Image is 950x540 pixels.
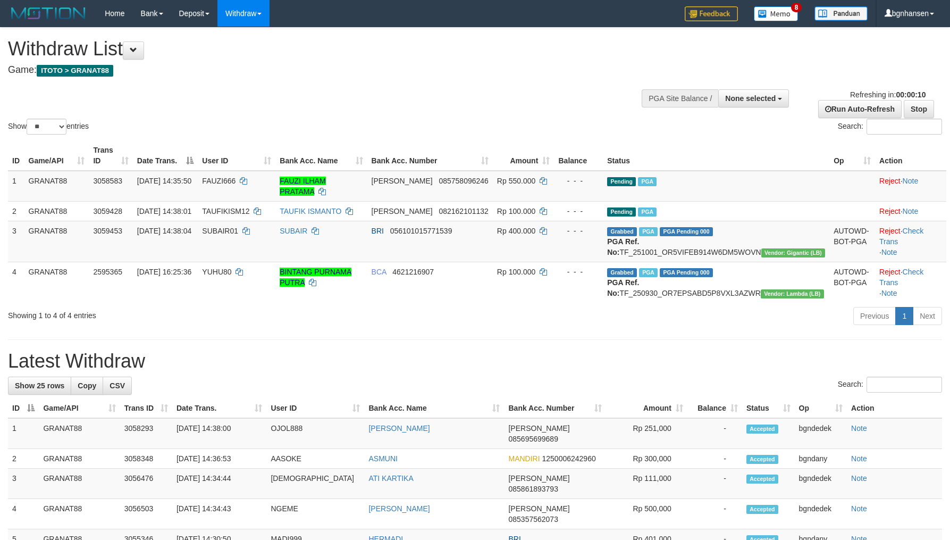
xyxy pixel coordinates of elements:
span: 2595365 [93,268,122,276]
th: Balance: activate to sort column ascending [687,398,742,418]
h1: Withdraw List [8,38,623,60]
span: Vendor URL: https://dashboard.q2checkout.com/secure [761,289,824,298]
a: Note [903,177,919,185]
td: 1 [8,418,39,449]
td: - [687,418,742,449]
a: ASMUNI [368,454,397,463]
td: AUTOWD-BOT-PGA [829,221,875,262]
td: 2 [8,201,24,221]
td: GRANAT88 [24,171,89,202]
span: [DATE] 14:35:50 [137,177,191,185]
input: Search: [867,377,942,393]
th: Op: activate to sort column ascending [795,398,847,418]
th: Status [603,140,829,171]
th: Bank Acc. Name: activate to sort column ascending [275,140,367,171]
span: None selected [725,94,776,103]
span: Copy [78,381,96,390]
a: Note [851,424,867,433]
a: Note [851,474,867,483]
span: Grabbed [607,268,637,277]
span: Accepted [746,425,778,434]
span: Marked by bgndedek [638,177,657,186]
td: OJOL888 [266,418,364,449]
img: Feedback.jpg [685,6,738,21]
span: Copy 085758096246 to clipboard [439,177,488,185]
a: 1 [895,307,913,325]
th: Date Trans.: activate to sort column ascending [172,398,266,418]
span: [DATE] 14:38:04 [137,227,191,235]
span: Rp 100.000 [497,268,535,276]
th: Game/API: activate to sort column ascending [39,398,120,418]
td: - [687,449,742,469]
td: 3 [8,221,24,262]
td: 3058293 [120,418,172,449]
th: Bank Acc. Number: activate to sort column ascending [367,140,493,171]
span: Copy 056101015771539 to clipboard [390,227,452,235]
td: · · [875,262,946,303]
a: CSV [103,377,132,395]
th: User ID: activate to sort column ascending [198,140,275,171]
label: Search: [838,377,942,393]
span: Accepted [746,475,778,484]
td: TF_250930_OR7EPSABD5P8VXL3AZWR [603,262,829,303]
label: Search: [838,119,942,135]
div: Showing 1 to 4 of 4 entries [8,306,388,321]
span: Rp 100.000 [497,207,535,215]
span: TAUFIKISM12 [202,207,249,215]
span: Show 25 rows [15,381,64,390]
td: GRANAT88 [24,262,89,303]
th: Trans ID: activate to sort column ascending [89,140,132,171]
span: 8 [791,3,802,12]
td: NGEME [266,499,364,529]
span: SUBAIR01 [202,227,238,235]
a: FAUZI ILHAM PRATAMA [280,177,325,196]
a: ATI KARTIKA [368,474,413,483]
a: BINTANG PURNAMA PUTRA [280,268,351,287]
img: Button%20Memo.svg [754,6,798,21]
span: 3059428 [93,207,122,215]
span: Accepted [746,505,778,514]
a: SUBAIR [280,227,307,235]
span: MANDIRI [508,454,540,463]
td: GRANAT88 [24,201,89,221]
th: Op: activate to sort column ascending [829,140,875,171]
div: PGA Site Balance / [642,89,718,107]
span: [DATE] 14:38:01 [137,207,191,215]
td: GRANAT88 [39,499,120,529]
input: Search: [867,119,942,135]
span: Marked by bgndany [639,227,658,236]
span: Pending [607,177,636,186]
th: ID [8,140,24,171]
td: · [875,171,946,202]
th: Trans ID: activate to sort column ascending [120,398,172,418]
span: YUHU80 [202,268,231,276]
span: ITOTO > GRANAT88 [37,65,113,77]
td: 3 [8,469,39,499]
td: Rp 111,000 [606,469,687,499]
img: panduan.png [814,6,868,21]
a: TAUFIK ISMANTO [280,207,341,215]
a: Check Trans [879,268,923,287]
a: Copy [71,377,103,395]
th: Amount: activate to sort column ascending [493,140,554,171]
span: PGA Pending [660,268,713,277]
td: 4 [8,499,39,529]
td: bgndany [795,449,847,469]
a: Note [903,207,919,215]
span: Marked by bgndedek [638,207,657,217]
th: Action [875,140,946,171]
a: [PERSON_NAME] [368,424,430,433]
span: Copy 085861893793 to clipboard [508,485,558,493]
td: Rp 300,000 [606,449,687,469]
th: ID: activate to sort column descending [8,398,39,418]
span: [PERSON_NAME] [508,474,569,483]
div: - - - [558,267,599,277]
span: PGA Pending [660,227,713,236]
span: [PERSON_NAME] [508,424,569,433]
select: Showentries [27,119,66,135]
td: bgndedek [795,418,847,449]
a: Reject [879,227,901,235]
td: · [875,201,946,221]
span: Accepted [746,455,778,464]
span: [PERSON_NAME] [372,177,433,185]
